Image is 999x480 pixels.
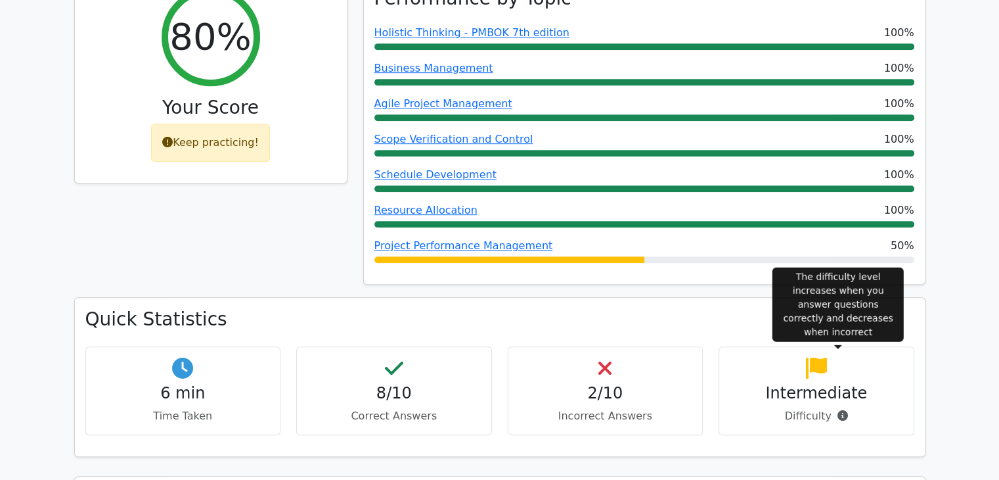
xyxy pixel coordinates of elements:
p: Incorrect Answers [519,408,692,424]
div: Keep practicing! [151,124,270,162]
span: 50% [891,238,914,254]
span: 100% [884,132,914,147]
h4: 6 min [97,384,270,403]
span: 100% [884,25,914,41]
a: Schedule Development [374,168,497,181]
span: 100% [884,203,914,218]
p: Correct Answers [307,408,481,424]
span: 100% [884,60,914,76]
a: Agile Project Management [374,97,512,110]
a: Project Performance Management [374,239,553,252]
a: Scope Verification and Control [374,133,533,145]
h2: 80% [169,14,251,59]
a: Holistic Thinking - PMBOK 7th edition [374,26,569,39]
span: 100% [884,167,914,183]
a: Business Management [374,62,493,74]
a: Resource Allocation [374,204,477,216]
h4: 8/10 [307,384,481,403]
h3: Your Score [85,97,336,119]
h3: Quick Statistics [85,308,914,331]
span: 100% [884,96,914,112]
p: Time Taken [97,408,270,424]
h4: 2/10 [519,384,692,403]
h4: Intermediate [730,384,903,403]
p: Difficulty [730,408,903,424]
div: The difficulty level increases when you answer questions correctly and decreases when incorrect [772,267,904,341]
